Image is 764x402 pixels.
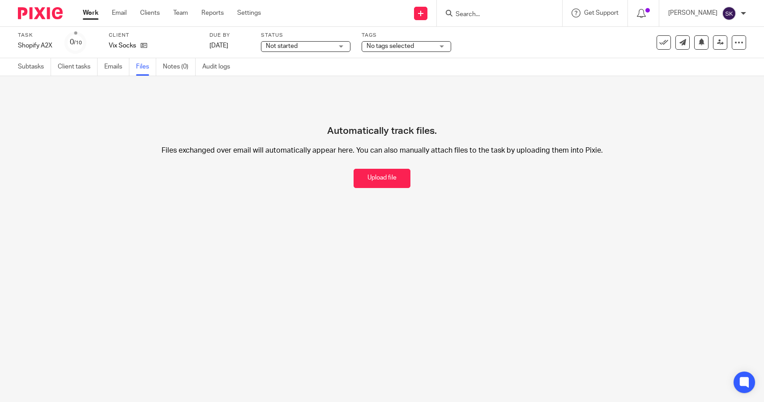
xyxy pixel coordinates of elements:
span: No tags selected [367,43,414,49]
small: /10 [74,40,82,45]
label: Client [109,32,198,39]
a: Emails [104,58,129,76]
a: Clients [140,9,160,17]
a: Notes (0) [163,58,196,76]
p: [PERSON_NAME] [668,9,717,17]
a: Team [173,9,188,17]
label: Due by [209,32,250,39]
span: Not started [266,43,298,49]
label: Status [261,32,350,39]
input: Search [455,11,535,19]
a: Subtasks [18,58,51,76]
a: Reports [201,9,224,17]
a: Audit logs [202,58,237,76]
div: Shopify A2X [18,41,54,50]
a: Settings [237,9,261,17]
span: Get Support [584,10,619,16]
a: Client tasks [58,58,98,76]
label: Tags [362,32,451,39]
p: Files exchanged over email will automatically appear here. You can also manually attach files to ... [139,146,625,155]
img: Pixie [18,7,63,19]
a: Email [112,9,127,17]
button: Upload file [354,169,410,188]
span: [DATE] [209,43,228,49]
img: svg%3E [722,6,736,21]
a: Work [83,9,98,17]
h4: Automatically track files. [327,94,437,137]
div: 0 [70,37,82,47]
label: Task [18,32,54,39]
p: Vix Socks [109,41,136,50]
a: Files [136,58,156,76]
